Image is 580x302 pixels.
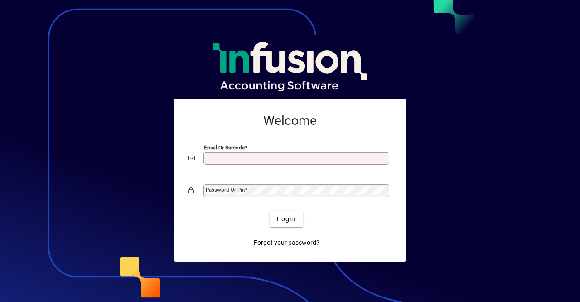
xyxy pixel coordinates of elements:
[206,187,245,193] mat-label: Password or Pin
[277,214,295,224] span: Login
[204,144,245,151] mat-label: Email or Barcode
[250,234,323,251] a: Forgot your password?
[254,238,319,248] span: Forgot your password?
[188,113,391,129] h2: Welcome
[270,211,303,227] button: Login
